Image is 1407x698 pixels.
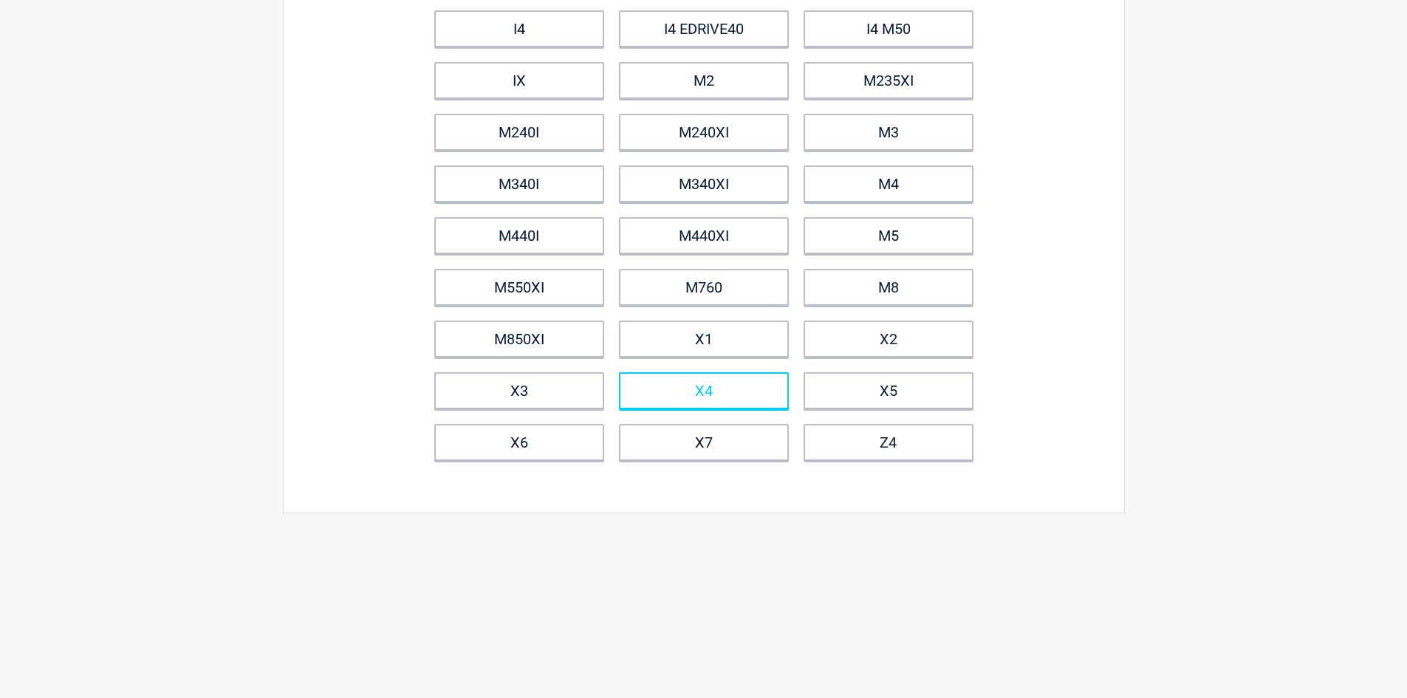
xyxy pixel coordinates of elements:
a: M340XI [619,165,789,202]
a: X3 [434,372,604,409]
a: X5 [804,372,973,409]
a: X6 [434,424,604,461]
a: M240I [434,114,604,151]
a: X1 [619,321,789,357]
a: IX [434,62,604,99]
a: M440XI [619,217,789,254]
a: M2 [619,62,789,99]
a: M8 [804,269,973,306]
a: Z4 [804,424,973,461]
a: X4 [619,372,789,409]
a: M760 [619,269,789,306]
a: M235XI [804,62,973,99]
a: X2 [804,321,973,357]
a: I4 EDRIVE40 [619,10,789,47]
a: M440I [434,217,604,254]
a: X7 [619,424,789,461]
a: I4 M50 [804,10,973,47]
a: M5 [804,217,973,254]
a: M850XI [434,321,604,357]
a: M4 [804,165,973,202]
a: M3 [804,114,973,151]
a: M240XI [619,114,789,151]
a: M340I [434,165,604,202]
a: I4 [434,10,604,47]
a: M550XI [434,269,604,306]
